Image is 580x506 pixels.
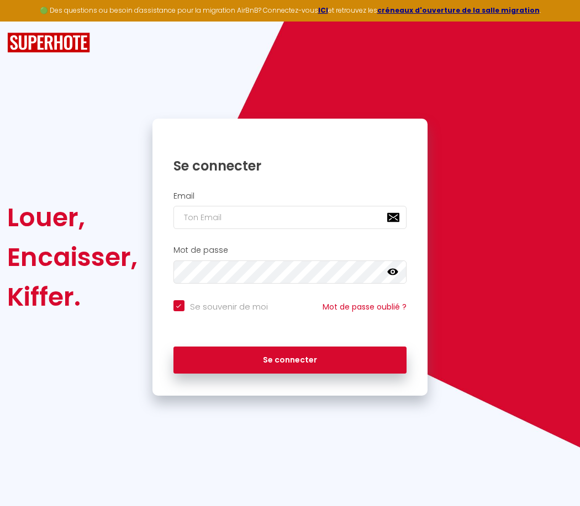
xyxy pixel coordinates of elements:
div: Kiffer. [7,277,138,317]
a: ICI [318,6,328,15]
a: Mot de passe oublié ? [323,301,407,312]
button: Se connecter [173,347,407,374]
div: Louer, [7,198,138,237]
a: créneaux d'ouverture de la salle migration [377,6,540,15]
h1: Se connecter [173,157,407,174]
div: Encaisser, [7,237,138,277]
img: SuperHote logo [7,33,90,53]
h2: Email [173,191,407,201]
h2: Mot de passe [173,246,407,255]
input: Ton Email [173,206,407,229]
